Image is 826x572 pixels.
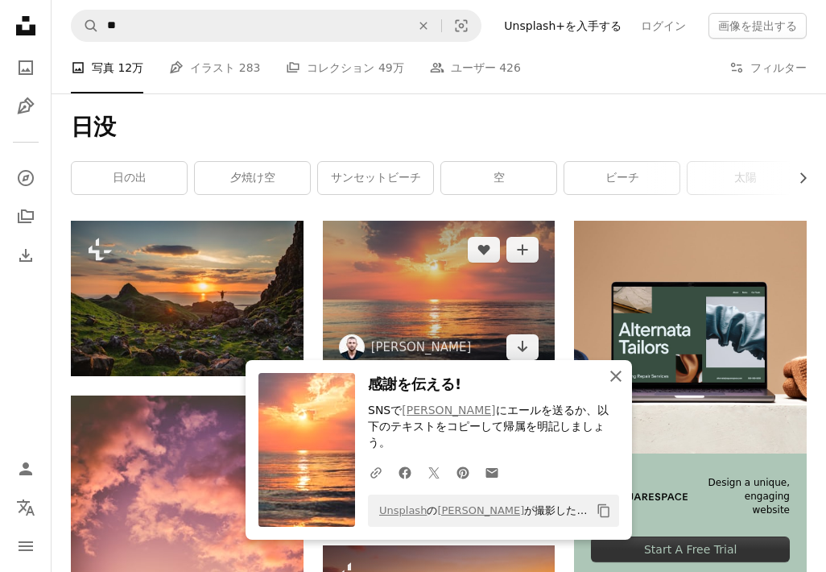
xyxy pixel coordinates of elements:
[499,59,521,77] span: 426
[441,162,556,194] a: 空
[729,42,807,93] button: フィルター
[371,498,590,524] span: の が撮影した写真
[419,456,448,488] a: Twitterでシェアする
[10,90,42,122] a: イラスト
[323,291,555,305] a: ゴールデンアワーの白い雲の下の海
[448,456,477,488] a: Pinterestでシェアする
[788,162,807,194] button: リストを右にスクロールする
[468,237,500,263] button: いいね！
[494,13,631,39] a: Unsplash+を入手する
[379,504,427,516] a: Unsplash
[590,497,617,524] button: クリップボードにコピーする
[631,13,696,39] a: ログイン
[368,403,619,451] p: SNSで にエールを送るか、以下のテキストをコピーして帰属を明記しましょう。
[10,201,42,233] a: コレクション
[708,13,807,39] button: 画像を提出する
[10,162,42,194] a: 探す
[71,221,304,376] img: 緑豊かな丘の中腹に立つ男
[406,10,441,41] button: 全てクリア
[10,453,42,485] a: ログイン / 登録する
[591,490,688,504] img: file-1705255347840-230a6ab5bca9image
[72,10,99,41] button: Unsplashで検索する
[339,334,365,360] img: Sebastien Gabrielのプロフィールを見る
[169,42,260,93] a: イラスト 283
[318,162,433,194] a: サンセットビーチ
[564,162,679,194] a: ビーチ
[371,339,472,355] a: [PERSON_NAME]
[442,10,481,41] button: ビジュアル検索
[71,291,304,305] a: 緑豊かな丘の中腹に立つ男
[437,504,524,516] a: [PERSON_NAME]
[368,373,619,396] h3: 感謝を伝える!
[402,404,495,417] a: [PERSON_NAME]
[378,59,404,77] span: 49万
[574,221,807,454] img: file-1707885205802-88dd96a21c72image
[71,10,481,42] form: サイト内でビジュアルを探す
[195,162,310,194] a: 夕焼け空
[71,113,807,142] h1: 日没
[72,162,187,194] a: 日の出
[591,537,790,562] div: Start A Free Trial
[707,476,790,516] span: Design a unique, engaging website
[10,239,42,271] a: ダウンロード履歴
[390,456,419,488] a: Facebookでシェアする
[323,221,555,376] img: ゴールデンアワーの白い雲の下の海
[10,491,42,524] button: 言語
[286,42,403,93] a: コレクション 49万
[10,52,42,84] a: 写真
[688,162,803,194] a: 太陽
[477,456,506,488] a: Eメールでシェアする
[506,334,539,360] a: ダウンロード
[506,237,539,263] button: コレクションに追加する
[10,10,42,45] a: ホーム — Unsplash
[430,42,521,93] a: ユーザー 426
[10,530,42,562] button: メニュー
[239,59,261,77] span: 283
